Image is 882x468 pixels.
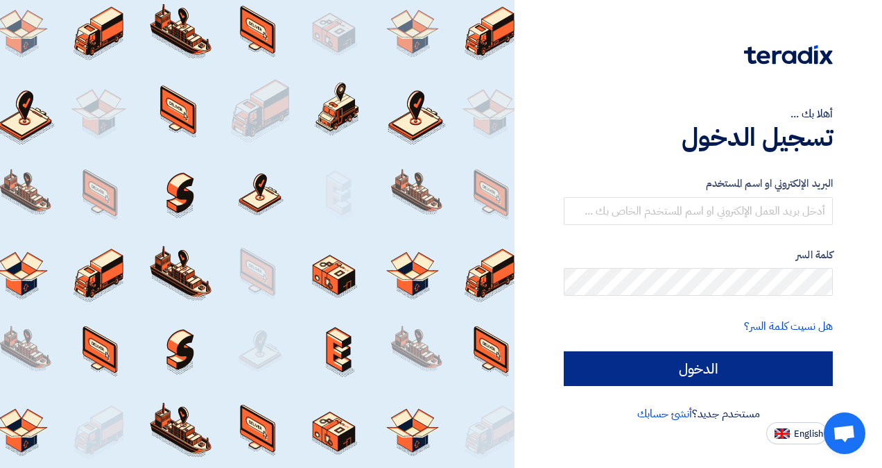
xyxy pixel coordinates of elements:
span: English [794,429,823,439]
label: كلمة السر [564,247,833,263]
input: أدخل بريد العمل الإلكتروني او اسم المستخدم الخاص بك ... [564,197,833,225]
label: البريد الإلكتروني او اسم المستخدم [564,176,833,192]
input: الدخول [564,351,833,386]
div: Open chat [824,412,865,454]
a: أنشئ حسابك [637,406,692,422]
button: English [766,422,827,444]
h1: تسجيل الدخول [564,122,833,153]
a: هل نسيت كلمة السر؟ [744,318,833,335]
img: en-US.png [775,428,790,439]
div: مستخدم جديد؟ [564,406,833,422]
div: أهلا بك ... [564,106,833,122]
img: Teradix logo [744,45,833,65]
